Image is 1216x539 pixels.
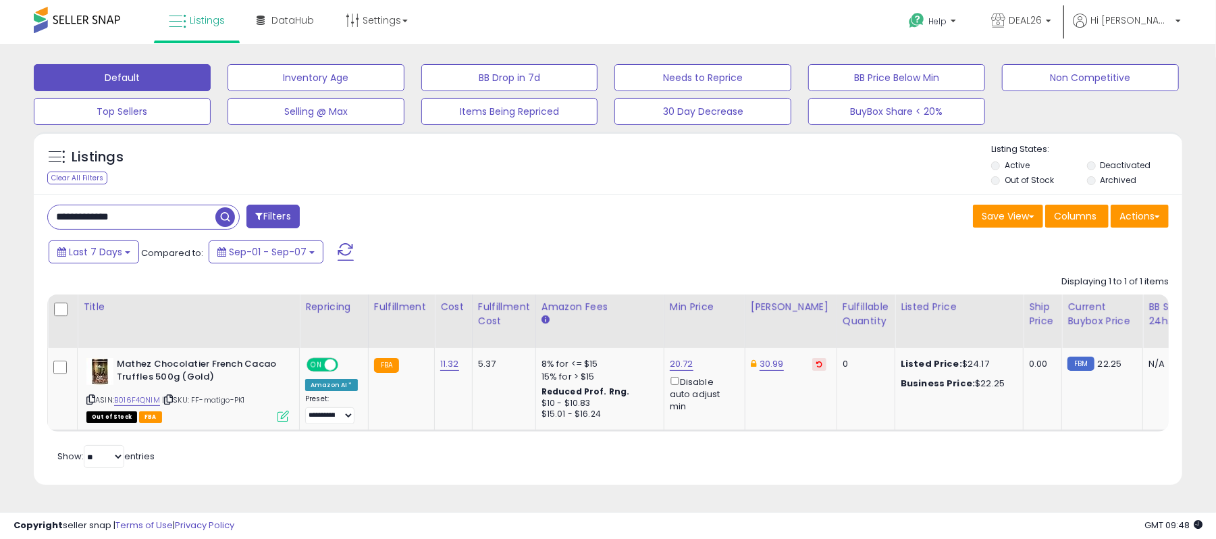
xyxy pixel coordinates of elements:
[1111,205,1169,228] button: Actions
[305,394,358,425] div: Preset:
[14,519,63,532] strong: Copyright
[1045,205,1109,228] button: Columns
[86,411,137,423] span: All listings that are currently out of stock and unavailable for purchase on Amazon
[1029,300,1056,328] div: Ship Price
[760,357,784,371] a: 30.99
[478,358,525,370] div: 5.37
[901,377,975,390] b: Business Price:
[1005,174,1054,186] label: Out of Stock
[541,398,654,409] div: $10 - $10.83
[991,143,1182,156] p: Listing States:
[901,378,1013,390] div: $22.25
[1101,174,1137,186] label: Archived
[72,148,124,167] h5: Listings
[440,300,467,314] div: Cost
[69,245,122,259] span: Last 7 Days
[908,12,925,29] i: Get Help
[478,300,530,328] div: Fulfillment Cost
[898,2,970,44] a: Help
[614,98,791,125] button: 30 Day Decrease
[246,205,299,228] button: Filters
[1061,276,1169,288] div: Displaying 1 to 1 of 1 items
[843,300,889,328] div: Fulfillable Quantity
[440,357,459,371] a: 11.32
[209,240,323,263] button: Sep-01 - Sep-07
[86,358,113,385] img: 51Daq9G335L._SL40_.jpg
[541,371,654,383] div: 15% for > $15
[228,98,404,125] button: Selling @ Max
[57,450,155,463] span: Show: entries
[1148,358,1193,370] div: N/A
[305,379,358,391] div: Amazon AI *
[843,358,884,370] div: 0
[541,300,658,314] div: Amazon Fees
[1067,300,1137,328] div: Current Buybox Price
[1144,519,1202,532] span: 2025-09-15 09:48 GMT
[1148,300,1198,328] div: BB Share 24h.
[83,300,294,314] div: Title
[1098,357,1122,370] span: 22.25
[1090,14,1171,27] span: Hi [PERSON_NAME]
[751,300,831,314] div: [PERSON_NAME]
[1067,357,1094,371] small: FBM
[336,359,358,371] span: OFF
[541,409,654,420] div: $15.01 - $16.24
[421,64,598,91] button: BB Drop in 7d
[670,374,735,413] div: Disable auto adjust min
[175,519,234,532] a: Privacy Policy
[271,14,314,27] span: DataHub
[541,358,654,370] div: 8% for <= $15
[901,357,962,370] b: Listed Price:
[1101,159,1151,171] label: Deactivated
[1029,358,1051,370] div: 0.00
[1073,14,1181,44] a: Hi [PERSON_NAME]
[1005,159,1030,171] label: Active
[115,519,173,532] a: Terms of Use
[973,205,1043,228] button: Save View
[808,64,985,91] button: BB Price Below Min
[308,359,325,371] span: ON
[541,386,630,397] b: Reduced Prof. Rng.
[1002,64,1179,91] button: Non Competitive
[139,411,162,423] span: FBA
[34,98,211,125] button: Top Sellers
[229,245,307,259] span: Sep-01 - Sep-07
[541,314,550,326] small: Amazon Fees.
[374,358,399,373] small: FBA
[34,64,211,91] button: Default
[117,358,281,386] b: Mathez Chocolatier French Cacao Truffles 500g (Gold)
[190,14,225,27] span: Listings
[1054,209,1096,223] span: Columns
[305,300,363,314] div: Repricing
[47,172,107,184] div: Clear All Filters
[14,519,234,532] div: seller snap | |
[901,300,1017,314] div: Listed Price
[141,247,203,259] span: Compared to:
[86,358,289,421] div: ASIN:
[162,394,244,405] span: | SKU: FF-matigo-PK1
[49,240,139,263] button: Last 7 Days
[901,358,1013,370] div: $24.17
[670,357,693,371] a: 20.72
[670,300,739,314] div: Min Price
[1009,14,1042,27] span: DEAL26
[374,300,429,314] div: Fulfillment
[808,98,985,125] button: BuyBox Share < 20%
[614,64,791,91] button: Needs to Reprice
[928,16,947,27] span: Help
[228,64,404,91] button: Inventory Age
[421,98,598,125] button: Items Being Repriced
[114,394,160,406] a: B016F4QNIM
